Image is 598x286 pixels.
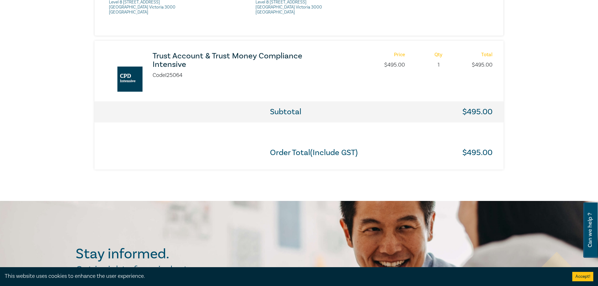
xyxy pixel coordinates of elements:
[384,52,405,58] h6: Price
[472,61,493,69] p: $ 495.00
[5,272,563,280] div: This website uses cookies to enhance the user experience.
[153,71,182,79] li: Code I25064
[462,108,493,116] h3: $ 495.00
[117,67,143,92] img: Trust Account & Trust Money Compliance Intensive
[153,52,319,69] a: Trust Account & Trust Money Compliance Intensive
[270,148,358,157] h3: Order Total(Include GST)
[587,206,593,254] span: Can we help ?
[434,61,442,69] p: 1
[76,246,224,262] h2: Stay informed.
[384,61,405,69] p: $ 495.00
[434,52,442,58] h6: Qty
[572,272,593,281] button: Accept cookies
[462,148,493,157] h3: $ 495.00
[270,108,301,116] h3: Subtotal
[472,52,493,58] h6: Total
